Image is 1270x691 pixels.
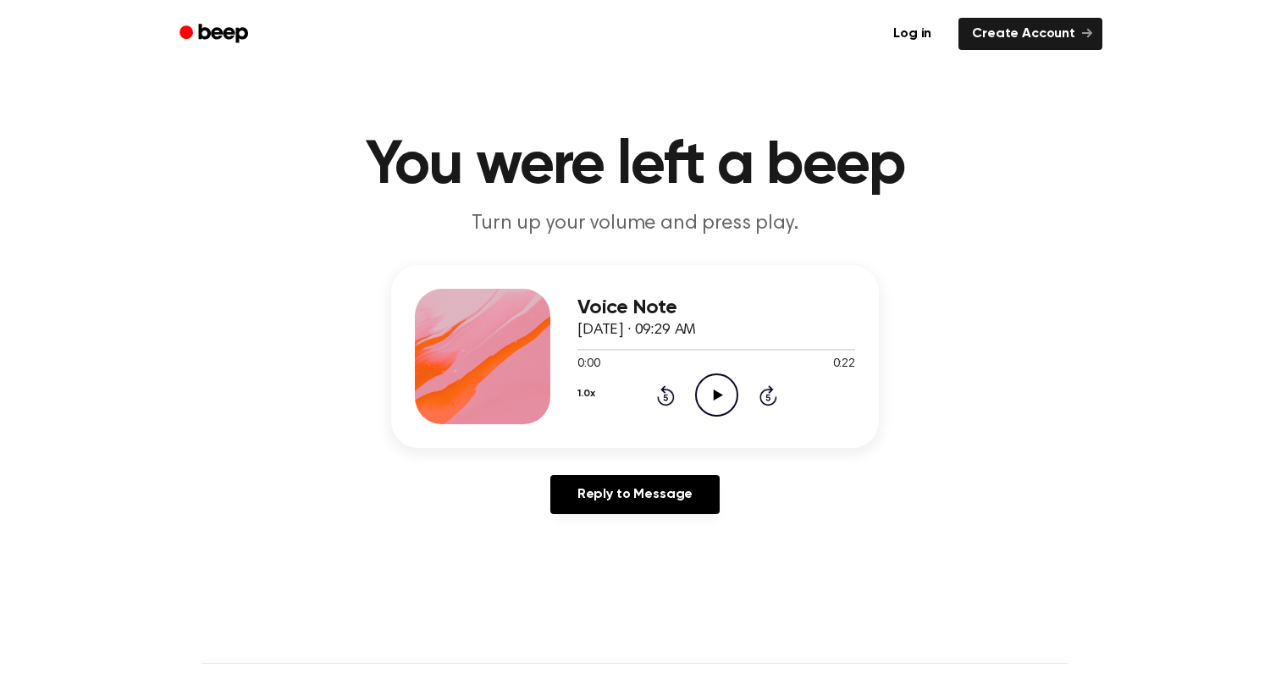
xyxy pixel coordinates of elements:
a: Beep [168,18,263,51]
a: Reply to Message [550,475,720,514]
a: Log in [876,14,948,53]
h1: You were left a beep [202,135,1068,196]
h3: Voice Note [577,296,855,319]
span: 0:22 [833,356,855,373]
span: [DATE] · 09:29 AM [577,323,696,338]
a: Create Account [958,18,1102,50]
span: 0:00 [577,356,599,373]
button: 1.0x [577,379,594,408]
p: Turn up your volume and press play. [310,210,960,238]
